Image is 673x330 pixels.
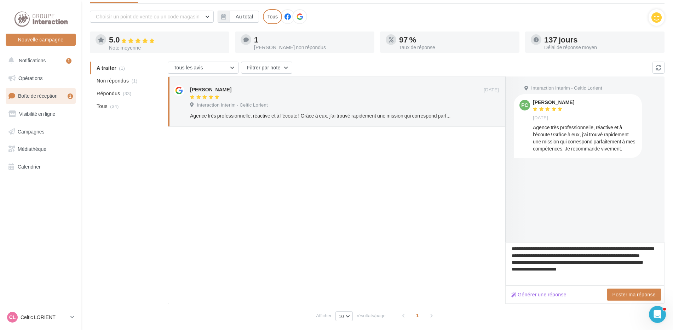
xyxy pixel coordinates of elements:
[533,124,636,152] div: Agence très professionnelle, réactive et à l’écoute ! Grâce à eux, j’ai trouvé rapidement une mis...
[544,45,659,50] div: Délai de réponse moyen
[399,36,514,44] div: 97 %
[21,314,68,321] p: Celtic LORIENT
[412,310,423,321] span: 1
[4,88,77,103] a: Boîte de réception1
[68,93,73,99] div: 1
[4,107,77,121] a: Visibilité en ligne
[97,103,108,110] span: Tous
[18,128,45,134] span: Campagnes
[316,312,332,319] span: Afficher
[335,311,353,321] button: 10
[241,62,292,74] button: Filtrer par note
[123,91,131,96] span: (33)
[607,289,661,301] button: Poster ma réponse
[109,36,224,44] div: 5.0
[18,164,41,170] span: Calendrier
[18,146,46,152] span: Médiathèque
[18,93,58,99] span: Boîte de réception
[339,313,344,319] span: 10
[533,100,574,105] div: [PERSON_NAME]
[132,78,138,84] span: (1)
[190,86,231,93] div: [PERSON_NAME]
[19,57,46,63] span: Notifications
[218,11,259,23] button: Au total
[230,11,259,23] button: Au total
[109,45,224,50] div: Note moyenne
[6,34,76,46] button: Nouvelle campagne
[18,75,42,81] span: Opérations
[6,311,76,324] a: CL Celtic LORIENT
[484,87,499,93] span: [DATE]
[357,312,386,319] span: résultats/page
[521,102,528,109] span: pc
[96,13,200,19] span: Choisir un point de vente ou un code magasin
[649,306,666,323] iframe: Intercom live chat
[4,159,77,174] a: Calendrier
[254,36,369,44] div: 1
[197,102,268,108] span: Interaction Interim - Celtic Lorient
[4,53,74,68] button: Notifications 1
[4,124,77,139] a: Campagnes
[168,62,238,74] button: Tous les avis
[254,45,369,50] div: [PERSON_NAME] non répondus
[190,112,453,119] div: Agence très professionnelle, réactive et à l’écoute ! Grâce à eux, j’ai trouvé rapidement une mis...
[174,64,203,70] span: Tous les avis
[4,71,77,86] a: Opérations
[19,111,55,117] span: Visibilité en ligne
[110,103,119,109] span: (34)
[263,9,282,24] div: Tous
[544,36,659,44] div: 137 jours
[508,290,569,299] button: Générer une réponse
[97,90,120,97] span: Répondus
[97,77,129,84] span: Non répondus
[399,45,514,50] div: Taux de réponse
[66,58,71,64] div: 1
[533,115,548,121] span: [DATE]
[9,314,16,321] span: CL
[531,85,602,91] span: Interaction Interim - Celtic Lorient
[90,11,214,23] button: Choisir un point de vente ou un code magasin
[4,142,77,157] a: Médiathèque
